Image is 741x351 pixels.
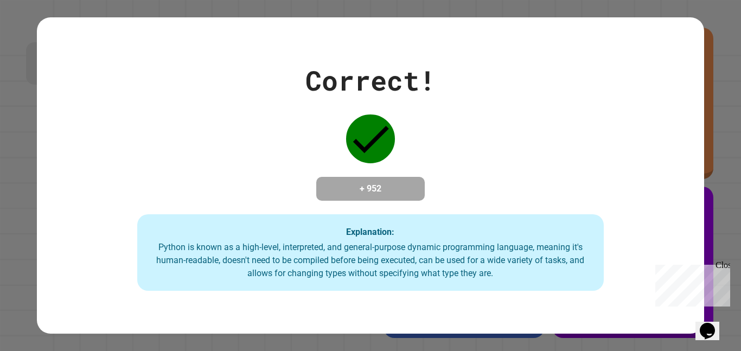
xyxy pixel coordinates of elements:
[346,226,394,237] strong: Explanation:
[695,308,730,340] iframe: chat widget
[305,60,436,101] div: Correct!
[327,182,414,195] h4: + 952
[651,260,730,307] iframe: chat widget
[148,241,593,280] div: Python is known as a high-level, interpreted, and general-purpose dynamic programming language, m...
[4,4,75,69] div: Chat with us now!Close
